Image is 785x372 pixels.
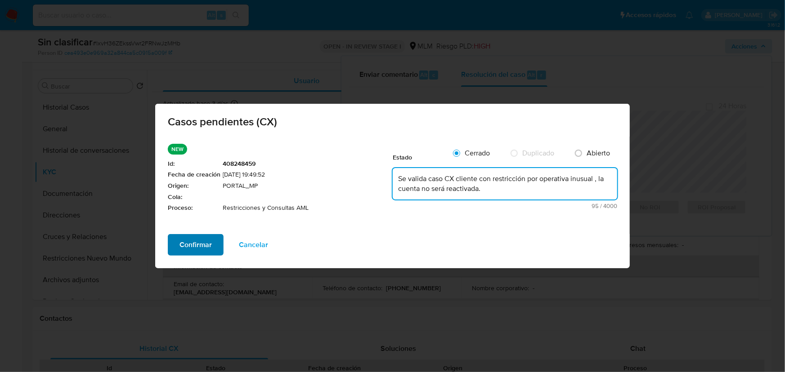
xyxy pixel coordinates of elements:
[168,193,220,202] span: Cola :
[223,204,393,213] span: Restricciones y Consultas AML
[587,148,610,158] span: Abierto
[223,159,393,168] span: 408248459
[223,170,393,179] span: [DATE] 19:49:52
[168,182,220,190] span: Origen :
[168,144,187,155] p: NEW
[168,116,617,127] span: Casos pendientes (CX)
[393,168,617,199] textarea: Se valida caso CX cliente con restricción por operativa inusual , la cuenta no será reactivada.
[168,234,224,256] button: Confirmar
[223,182,393,190] span: PORTAL_MP
[465,148,490,158] span: Cerrado
[395,203,617,209] span: Máximo 4000 caracteres
[227,234,280,256] button: Cancelar
[168,204,220,213] span: Proceso :
[168,159,220,168] span: Id :
[393,144,447,166] div: Estado
[168,170,220,179] span: Fecha de creación
[179,235,212,255] span: Confirmar
[239,235,268,255] span: Cancelar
